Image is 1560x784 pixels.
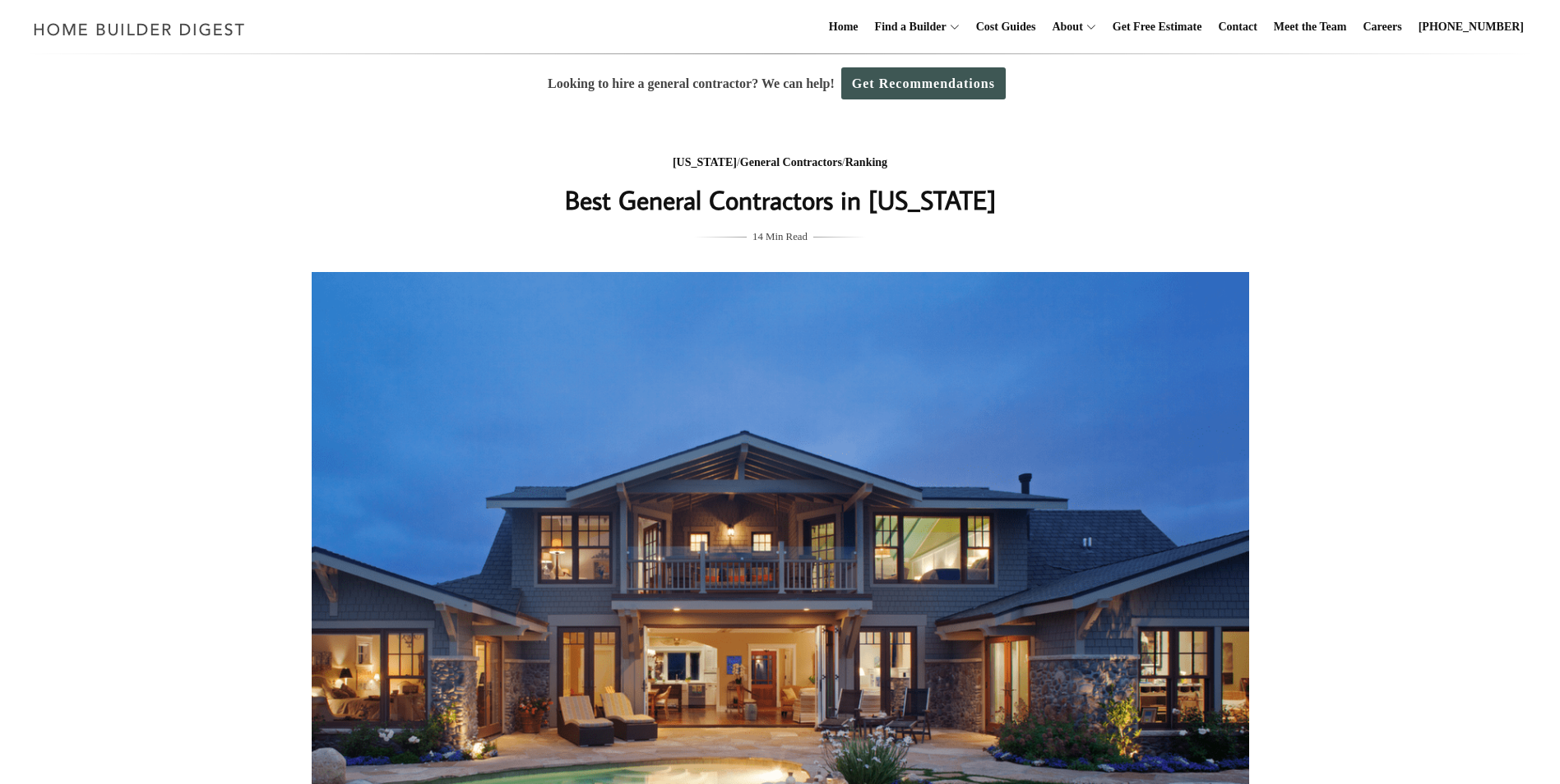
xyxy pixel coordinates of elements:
[452,153,1109,173] div: / /
[1412,1,1530,53] a: [PHONE_NUMBER]
[673,156,737,168] a: [US_STATE]
[845,156,887,168] a: Ranking
[841,67,1006,99] a: Get Recommendations
[752,228,808,246] span: 14 Min Read
[1106,1,1209,53] a: Get Free Estimate
[868,1,947,53] a: Find a Builder
[740,156,842,168] a: General Contractors
[1045,1,1082,53] a: About
[1211,1,1263,53] a: Contact
[822,1,865,53] a: Home
[452,180,1109,219] h1: Best General Contractors in [US_STATE]
[970,1,1043,53] a: Cost Guides
[26,13,252,45] img: Home Builder Digest
[1357,1,1409,53] a: Careers
[1267,1,1354,53] a: Meet the Team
